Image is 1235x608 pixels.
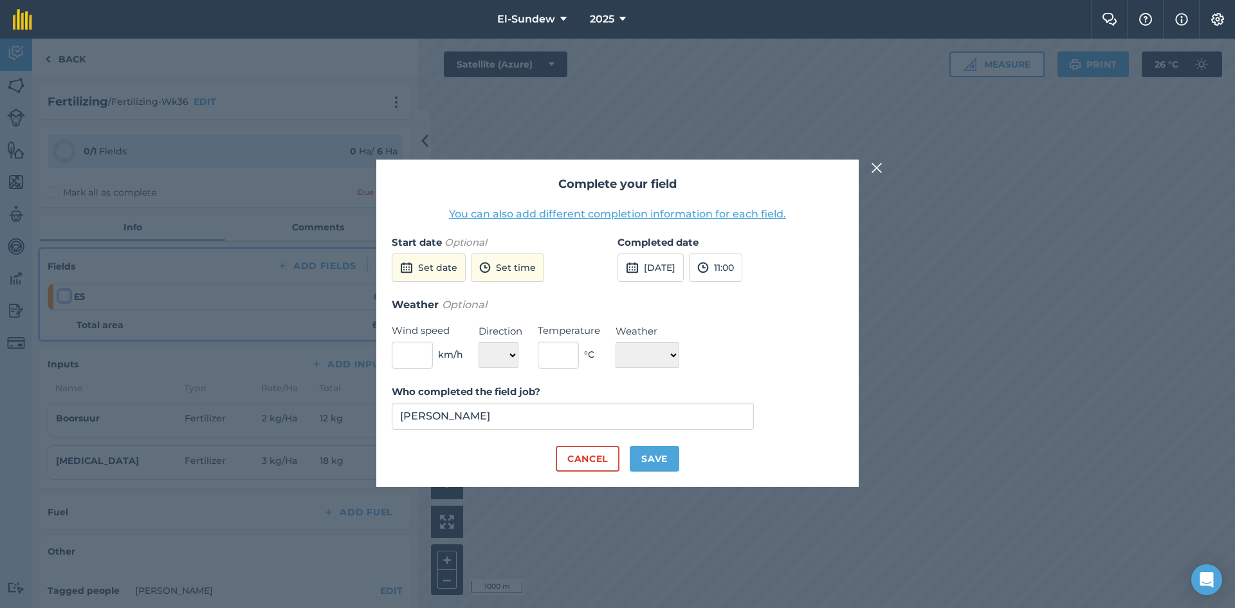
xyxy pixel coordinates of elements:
[556,446,619,472] button: Cancel
[590,12,614,27] span: 2025
[617,253,684,282] button: [DATE]
[392,323,463,338] label: Wind speed
[392,175,843,194] h2: Complete your field
[479,260,491,275] img: svg+xml;base64,PD94bWwgdmVyc2lvbj0iMS4wIiBlbmNvZGluZz0idXRmLTgiPz4KPCEtLSBHZW5lcmF0b3I6IEFkb2JlIE...
[442,299,487,311] em: Optional
[400,260,413,275] img: svg+xml;base64,PD94bWwgdmVyc2lvbj0iMS4wIiBlbmNvZGluZz0idXRmLTgiPz4KPCEtLSBHZW5lcmF0b3I6IEFkb2JlIE...
[617,236,699,248] strong: Completed date
[449,207,786,222] button: You can also add different completion information for each field.
[392,236,442,248] strong: Start date
[697,260,709,275] img: svg+xml;base64,PD94bWwgdmVyc2lvbj0iMS4wIiBlbmNvZGluZz0idXRmLTgiPz4KPCEtLSBHZW5lcmF0b3I6IEFkb2JlIE...
[438,347,463,362] span: km/h
[538,323,600,338] label: Temperature
[444,236,487,248] em: Optional
[1138,13,1153,26] img: A question mark icon
[392,385,540,398] strong: Who completed the field job?
[1191,564,1222,595] div: Open Intercom Messenger
[626,260,639,275] img: svg+xml;base64,PD94bWwgdmVyc2lvbj0iMS4wIiBlbmNvZGluZz0idXRmLTgiPz4KPCEtLSBHZW5lcmF0b3I6IEFkb2JlIE...
[689,253,742,282] button: 11:00
[1102,13,1117,26] img: Two speech bubbles overlapping with the left bubble in the forefront
[1175,12,1188,27] img: svg+xml;base64,PHN2ZyB4bWxucz0iaHR0cDovL3d3dy53My5vcmcvMjAwMC9zdmciIHdpZHRoPSIxNyIgaGVpZ2h0PSIxNy...
[1210,13,1225,26] img: A cog icon
[13,9,32,30] img: fieldmargin Logo
[392,297,843,313] h3: Weather
[630,446,679,472] button: Save
[871,160,883,176] img: svg+xml;base64,PHN2ZyB4bWxucz0iaHR0cDovL3d3dy53My5vcmcvMjAwMC9zdmciIHdpZHRoPSIyMiIgaGVpZ2h0PSIzMC...
[392,253,466,282] button: Set date
[471,253,544,282] button: Set time
[616,324,679,339] label: Weather
[584,347,594,362] span: ° C
[497,12,555,27] span: El-Sundew
[479,324,522,339] label: Direction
